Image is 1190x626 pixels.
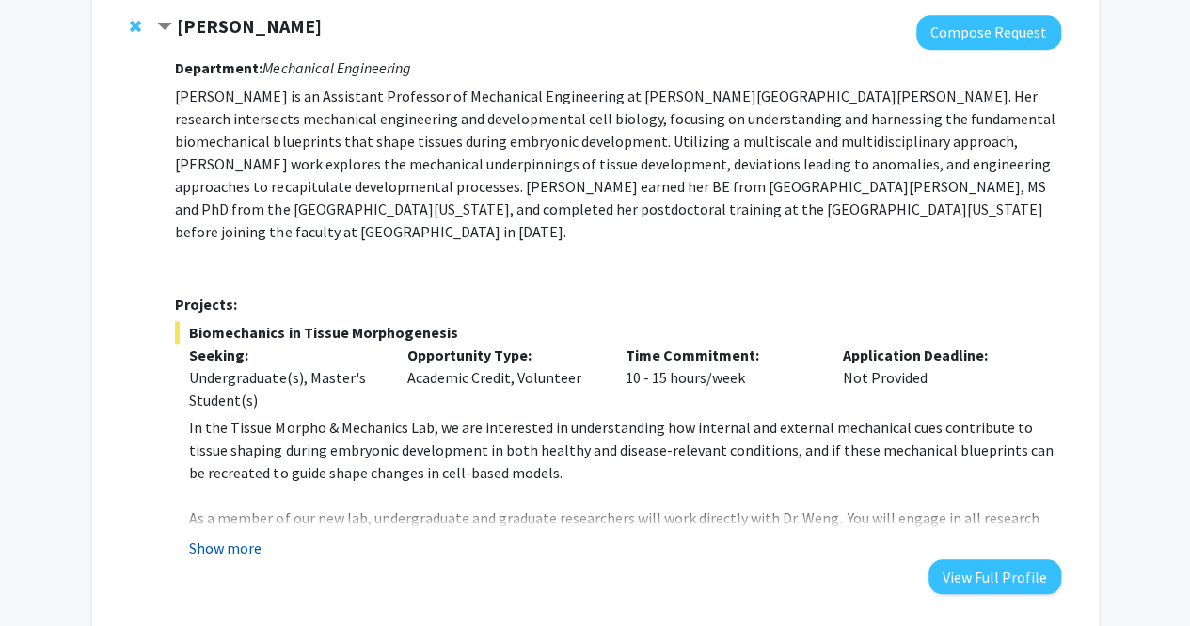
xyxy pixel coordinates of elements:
[130,19,141,34] span: Remove Shinuo Weng from bookmarks
[175,58,262,77] strong: Department:
[829,344,1047,411] div: Not Provided
[916,15,1061,50] button: Compose Request to Shinuo Weng
[175,85,1060,243] p: [PERSON_NAME] is an Assistant Professor of Mechanical Engineering at [PERSON_NAME][GEOGRAPHIC_DAT...
[189,416,1060,484] p: In the Tissue Morpho & Mechanics Lab, we are interested in understanding how internal and externa...
[189,366,379,411] div: Undergraduate(s), Master's Student(s)
[407,344,597,366] p: Opportunity Type:
[175,321,1060,344] span: Biomechanics in Tissue Morphogenesis
[611,344,829,411] div: 10 - 15 hours/week
[843,344,1033,366] p: Application Deadline:
[625,344,815,366] p: Time Commitment:
[189,506,1060,619] p: As a member of our new lab, undergraduate and graduate researchers will work directly with Dr. We...
[175,295,237,313] strong: Projects:
[189,537,262,559] button: Show more
[928,559,1061,594] button: View Full Profile
[262,58,410,77] i: Mechanical Engineering
[157,20,172,35] span: Contract Shinuo Weng Bookmark
[393,344,611,411] div: Academic Credit, Volunteer
[189,344,379,366] p: Seeking:
[177,14,322,38] strong: [PERSON_NAME]
[14,541,80,612] iframe: Chat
